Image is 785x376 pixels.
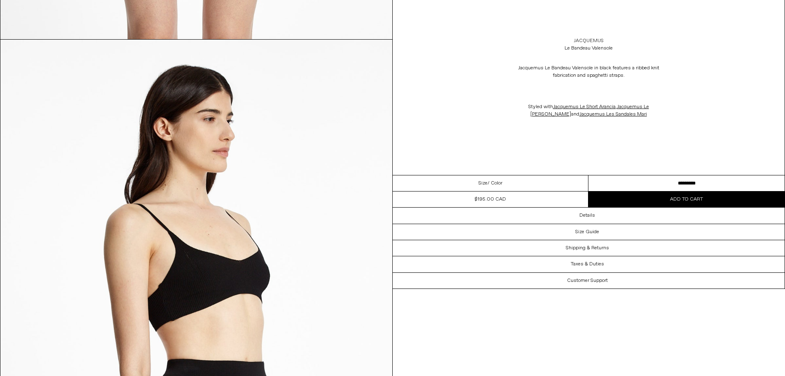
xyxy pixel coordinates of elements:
[574,37,604,45] a: Jacquemus
[579,213,595,218] h3: Details
[567,278,608,284] h3: Customer Support
[528,104,649,118] span: Styled with , and
[571,261,604,267] h3: Taxes & Duties
[588,192,785,207] button: Add to cart
[475,196,506,203] div: $195.00 CAD
[575,229,599,235] h3: Size Guide
[670,196,703,203] span: Add to cart
[487,180,502,187] span: / Color
[579,111,647,118] a: Jacquemus Les Sandales Mari
[518,65,659,79] span: Jacquemus Le Bandeau Valensole in black features a ribbed knit fabrication and spaghetti straps.
[553,104,616,110] a: Jacquemus Le Short Arancia
[565,45,613,52] div: Le Bandeau Valensole
[478,180,487,187] span: Size
[566,245,609,251] h3: Shipping & Returns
